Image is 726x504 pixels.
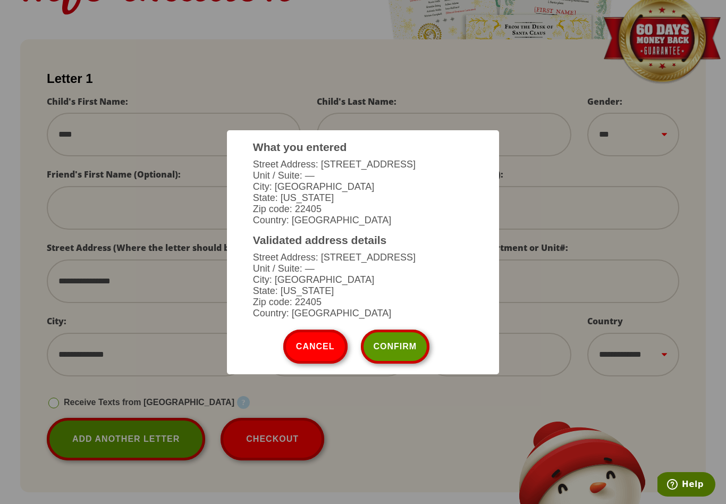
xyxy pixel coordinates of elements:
button: Confirm [361,330,430,364]
li: Zip code: 22405 [253,204,473,215]
h3: What you entered [253,141,473,154]
li: Country: [GEOGRAPHIC_DATA] [253,308,473,319]
li: Street Address: [STREET_ADDRESS] [253,159,473,170]
li: Unit / Suite: — [253,170,473,181]
li: Zip code: 22405 [253,297,473,308]
li: State: [US_STATE] [253,285,473,297]
li: State: [US_STATE] [253,192,473,204]
button: Cancel [283,330,348,364]
li: Unit / Suite: — [253,263,473,274]
li: Street Address: [STREET_ADDRESS] [253,252,473,263]
iframe: Opens a widget where you can find more information [657,472,715,499]
li: City: [GEOGRAPHIC_DATA] [253,181,473,192]
li: Country: [GEOGRAPHIC_DATA] [253,215,473,226]
li: City: [GEOGRAPHIC_DATA] [253,274,473,285]
h3: Validated address details [253,234,473,247]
